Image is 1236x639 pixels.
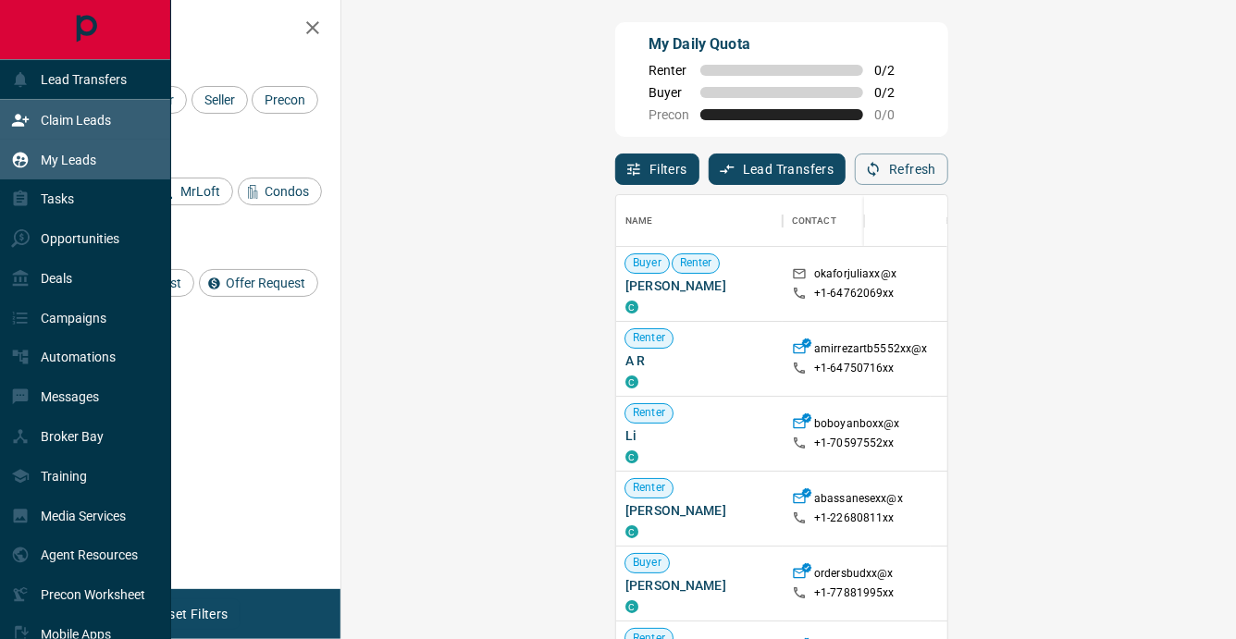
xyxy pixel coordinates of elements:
div: Precon [252,86,318,114]
span: 0 / 2 [874,85,915,100]
span: Offer Request [219,276,312,290]
div: condos.ca [625,301,638,313]
button: Filters [615,154,699,185]
button: Refresh [855,154,948,185]
div: condos.ca [625,375,638,388]
span: [PERSON_NAME] [625,576,773,595]
div: Offer Request [199,269,318,297]
div: condos.ca [625,525,638,538]
p: okaforjuliaxx@x [814,266,896,286]
span: Seller [198,92,241,107]
span: Buyer [649,85,689,100]
span: Renter [625,330,673,346]
span: Buyer [625,255,669,271]
span: 0 / 0 [874,107,915,122]
span: [PERSON_NAME] [625,501,773,520]
p: ordersbudxx@x [814,566,894,585]
span: Precon [649,107,689,122]
p: +1- 22680811xx [814,510,895,526]
div: Contact [783,195,931,247]
div: Name [625,195,653,247]
span: 0 / 2 [874,63,915,78]
span: Renter [625,480,673,496]
span: [PERSON_NAME] [625,276,773,295]
span: MrLoft [174,184,227,199]
h2: Filters [59,18,322,41]
span: Renter [625,405,673,421]
div: MrLoft [154,178,233,205]
p: +1- 64762069xx [814,286,895,301]
p: My Daily Quota [649,33,915,55]
span: Renter [649,63,689,78]
p: amirrezartb5552xx@x [814,341,927,361]
p: +1- 64750716xx [814,361,895,376]
span: A R [625,351,773,370]
button: Reset Filters [141,598,240,630]
div: condos.ca [625,450,638,463]
span: Renter [673,255,720,271]
div: Condos [238,178,322,205]
div: Name [616,195,783,247]
button: Lead Transfers [709,154,847,185]
p: boboyanboxx@x [814,416,900,436]
span: Precon [258,92,312,107]
div: condos.ca [625,600,638,613]
span: Li [625,426,773,445]
div: Seller [192,86,248,114]
span: Buyer [625,555,669,571]
p: +1- 77881995xx [814,585,895,601]
p: abassanesexx@x [814,491,903,510]
span: Condos [258,184,315,199]
p: +1- 70597552xx [814,436,895,451]
div: Contact [792,195,836,247]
